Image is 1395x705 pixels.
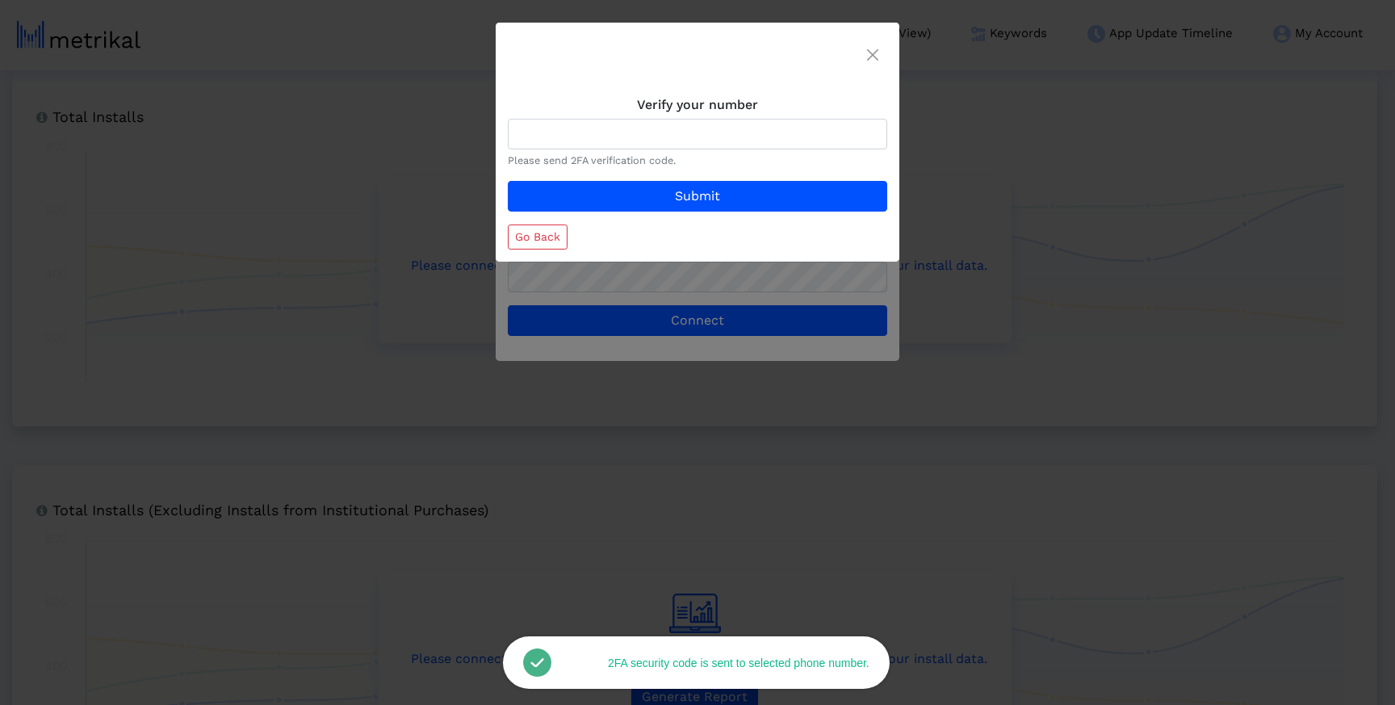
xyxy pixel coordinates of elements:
button: Submit [508,181,887,212]
button: Close [854,31,891,76]
small: Please send 2FA verification code. [508,153,887,168]
div: 2FA security code is sent to selected phone number. [592,657,869,669]
h6: Verify your number [508,97,887,112]
button: Go Back [508,225,568,250]
img: modal-close.png [867,49,878,61]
